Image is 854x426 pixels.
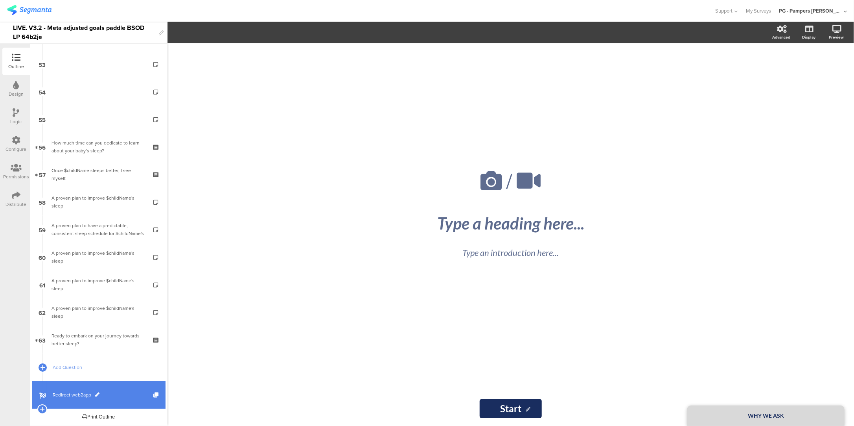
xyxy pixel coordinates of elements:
[52,167,145,182] div: Once $childName sleeps better, I see myself:
[32,78,166,106] a: 54
[52,249,145,265] div: A proven plan to improve $childName's sleep
[39,60,46,69] span: 53
[39,115,46,124] span: 55
[32,381,166,409] a: Redirect web2app
[480,399,542,418] input: Start
[83,413,115,420] div: Print Outline
[32,298,166,326] a: 62 A proven plan to improve $childName's sleep
[52,277,145,293] div: A proven plan to improve $childName's sleep
[39,308,46,317] span: 62
[9,91,24,98] div: Design
[8,63,24,70] div: Outline
[7,5,52,15] img: segmanta logo
[39,225,46,234] span: 59
[39,335,46,344] span: 63
[39,143,46,151] span: 56
[53,391,153,399] span: Redirect web2app
[6,146,27,153] div: Configure
[32,271,166,298] a: 61 A proven plan to improve $childName's sleep
[3,173,29,180] div: Permissions
[52,194,145,210] div: A proven plan to improve $childName's sleep
[52,222,145,237] div: A proven plan to have a predictable, consistent sleep schedule for $childName's
[153,393,160,398] i: Duplicate
[373,246,648,259] div: Type an introduction here...
[772,34,790,40] div: Advanced
[748,412,784,419] strong: WHY WE ASK
[11,118,22,125] div: Logic
[52,332,145,348] div: Ready to embark on your journey towards better sleep?
[39,198,46,206] span: 58
[32,161,166,188] a: 57 Once $childName sleeps better, I see myself:
[32,50,166,78] a: 53
[32,133,166,161] a: 56 How much time can you dedicate to learn about your baby’s sleep?
[829,34,844,40] div: Preview
[39,280,45,289] span: 61
[365,213,656,233] div: Type a heading here...
[802,34,815,40] div: Display
[32,243,166,271] a: 60 A proven plan to improve $childName's sleep
[39,87,46,96] span: 54
[52,304,145,320] div: A proven plan to improve $childName's sleep
[32,188,166,216] a: 58 A proven plan to improve $childName's sleep
[39,170,46,179] span: 57
[32,106,166,133] a: 55
[32,326,166,354] a: 63 Ready to embark on your journey towards better sleep?
[716,7,733,15] span: Support
[6,201,27,208] div: Distribute
[779,7,842,15] div: PG - Pampers [PERSON_NAME]
[506,166,513,197] span: /
[39,253,46,261] span: 60
[13,22,155,43] div: LIVE. V3.2 - Meta adjusted goals paddle BSOD LP 64b2je
[32,216,166,243] a: 59 A proven plan to have a predictable, consistent sleep schedule for $childName's
[52,139,145,155] div: How much time can you dedicate to learn about your baby’s sleep?
[53,363,153,371] span: Add Question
